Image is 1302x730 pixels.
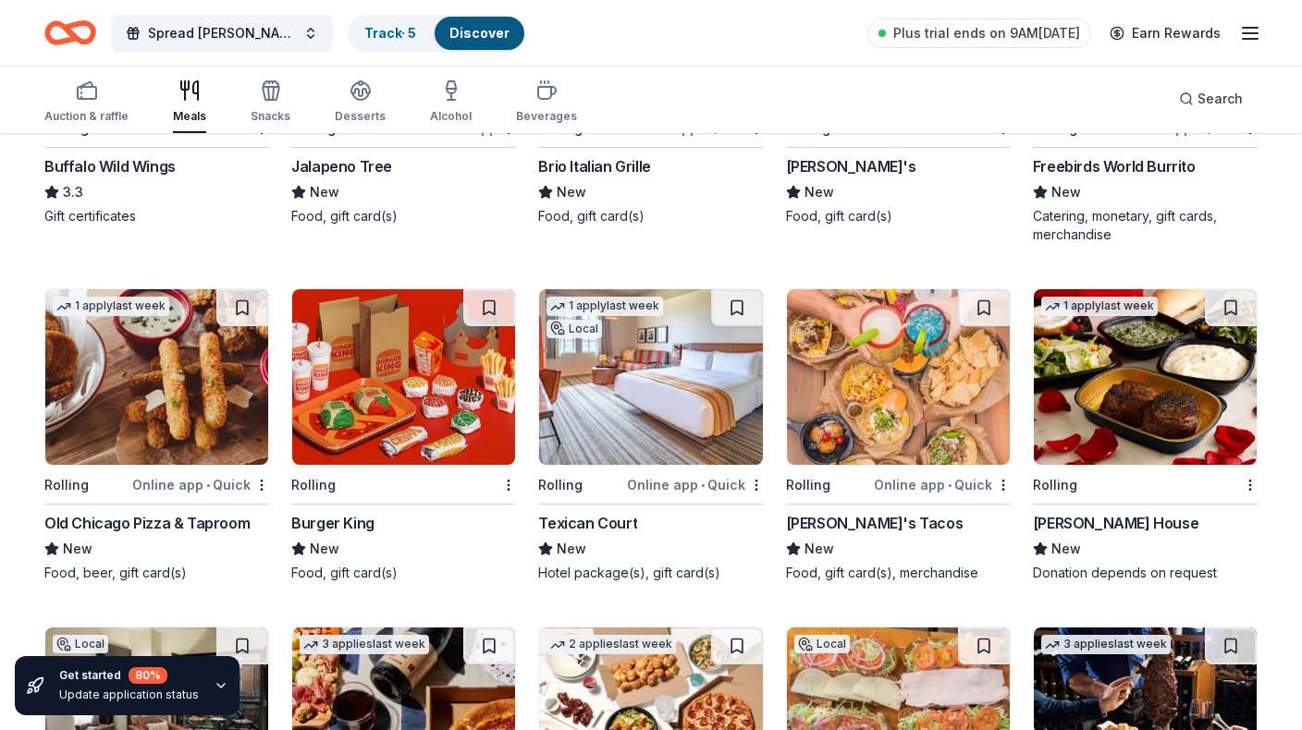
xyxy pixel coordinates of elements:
div: [PERSON_NAME]'s [786,155,916,177]
div: Get started [59,667,199,684]
span: Search [1198,88,1243,110]
div: Online app Quick [627,473,764,496]
div: Burger King [291,512,375,534]
a: Discover [449,25,510,41]
div: Rolling [786,474,830,496]
div: Hotel package(s), gift card(s) [538,564,763,582]
div: 3 applies last week [1041,635,1171,654]
img: Image for Texican Court [539,289,762,465]
span: 3.3 [63,181,83,203]
span: New [1051,181,1081,203]
span: • [701,478,705,493]
button: Auction & raffle [44,72,129,133]
span: New [557,181,586,203]
span: • [701,121,705,136]
div: Freebirds World Burrito [1033,155,1196,177]
div: Local [53,635,108,653]
button: Snacks [251,72,290,133]
span: Spread [PERSON_NAME] - Go Gold Family Fun Day [148,22,296,44]
div: Buffalo Wild Wings [44,155,176,177]
div: Rolling [1033,474,1077,496]
a: Home [44,11,96,55]
div: Catering, monetary, gift cards, merchandise [1033,207,1258,244]
span: • [948,478,952,493]
div: Food, gift card(s) [538,207,763,225]
div: Online app Quick [874,473,1011,496]
div: Brio Italian Grille [538,155,650,177]
div: Food, gift card(s) [291,564,516,582]
div: Auction & raffle [44,109,129,124]
button: Meals [173,72,206,133]
button: Track· 5Discover [348,15,526,52]
span: • [206,478,210,493]
div: Beverages [516,109,577,124]
span: New [805,538,834,560]
div: 3 applies last week [300,635,429,654]
div: 1 apply last week [547,297,663,316]
a: Image for Ruth's Chris Steak House1 applylast weekRolling[PERSON_NAME] HouseNewDonation depends o... [1033,288,1258,582]
div: Food, gift card(s), merchandise [786,564,1011,582]
button: Beverages [516,72,577,133]
span: Plus trial ends on 9AM[DATE] [893,22,1080,44]
div: Rolling [538,474,583,496]
button: Spread [PERSON_NAME] - Go Gold Family Fun Day [111,15,333,52]
a: Image for Texican Court1 applylast weekLocalRollingOnline app•QuickTexican CourtNewHotel package(... [538,288,763,582]
div: Rolling [291,474,336,496]
span: New [310,181,339,203]
div: Online app Quick [132,473,269,496]
button: Search [1164,80,1258,117]
button: Alcohol [430,72,472,133]
a: Image for Burger KingRollingBurger KingNewFood, gift card(s) [291,288,516,582]
a: Track· 5 [364,25,416,41]
span: • [1195,121,1198,136]
img: Image for Ruth's Chris Steak House [1034,289,1257,465]
div: Local [794,635,850,653]
div: Local [547,320,602,338]
div: [PERSON_NAME]'s Tacos [786,512,964,534]
img: Image for Torchy's Tacos [787,289,1010,465]
div: Donation depends on request [1033,564,1258,582]
div: Jalapeno Tree [291,155,392,177]
div: 80 % [129,667,167,684]
div: Texican Court [538,512,637,534]
div: Snacks [251,109,290,124]
div: Meals [173,109,206,124]
div: Food, gift card(s) [786,207,1011,225]
span: New [63,538,92,560]
div: Food, gift card(s) [291,207,516,225]
img: Image for Burger King [292,289,515,465]
span: New [557,538,586,560]
div: Update application status [59,687,199,702]
a: Earn Rewards [1099,17,1232,50]
span: New [805,181,834,203]
div: Alcohol [430,109,472,124]
a: Plus trial ends on 9AM[DATE] [867,18,1091,48]
div: 1 apply last week [1041,297,1158,316]
a: Image for Torchy's TacosRollingOnline app•Quick[PERSON_NAME]'s TacosNewFood, gift card(s), mercha... [786,288,1011,582]
a: Image for Old Chicago Pizza & Taproom1 applylast weekRollingOnline app•QuickOld Chicago Pizza & T... [44,288,269,582]
span: New [310,538,339,560]
div: [PERSON_NAME] House [1033,512,1198,534]
div: 1 apply last week [53,297,169,316]
button: Desserts [335,72,386,133]
div: Rolling [44,474,89,496]
div: Desserts [335,109,386,124]
div: Old Chicago Pizza & Taproom [44,512,250,534]
div: 2 applies last week [547,635,676,654]
img: Image for Old Chicago Pizza & Taproom [45,289,268,465]
span: New [1051,538,1081,560]
div: Gift certificates [44,207,269,225]
div: Food, beer, gift card(s) [44,564,269,582]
